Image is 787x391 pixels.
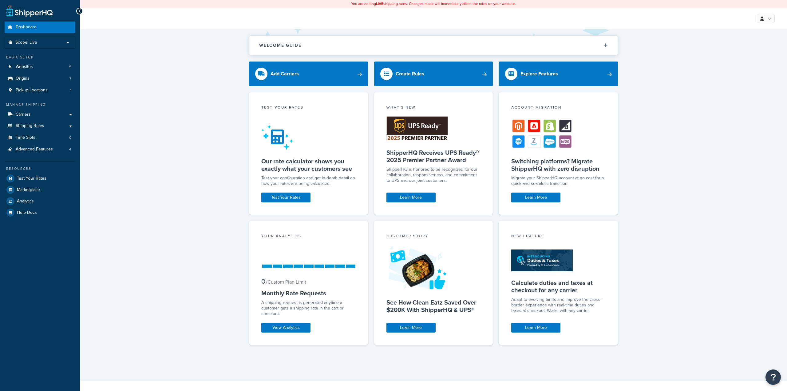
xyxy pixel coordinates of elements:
[261,233,356,240] div: Your Analytics
[5,173,75,184] a: Test Your Rates
[16,123,44,129] span: Shipping Rules
[261,193,310,202] a: Test Your Rates
[386,193,436,202] a: Learn More
[511,193,560,202] a: Learn More
[5,61,75,73] li: Websites
[17,187,40,193] span: Marketplace
[16,76,30,81] span: Origins
[5,85,75,96] li: Pickup Locations
[5,196,75,207] a: Analytics
[5,55,75,60] div: Basic Setup
[69,135,71,140] span: 0
[249,62,368,86] a: Add Carriers
[765,369,781,385] button: Open Resource Center
[396,70,424,78] div: Create Rules
[5,102,75,107] div: Manage Shipping
[17,199,34,204] span: Analytics
[5,207,75,218] a: Help Docs
[5,22,75,33] a: Dashboard
[69,64,71,70] span: 5
[5,73,75,84] a: Origins7
[261,276,265,286] span: 0
[511,233,606,240] div: New Feature
[5,184,75,195] a: Marketplace
[5,144,75,155] li: Advanced Features
[5,132,75,143] li: Time Slots
[261,300,356,317] div: A shipping request is generated anytime a customer gets a shipping rate in the cart or checkout.
[520,70,558,78] div: Explore Features
[511,105,606,112] div: Account Migration
[15,40,37,45] span: Scope: Live
[5,73,75,84] li: Origins
[386,105,481,112] div: What's New
[5,144,75,155] a: Advanced Features4
[386,323,436,333] a: Learn More
[16,25,37,30] span: Dashboard
[16,135,35,140] span: Time Slots
[511,297,606,313] p: Adapt to evolving tariffs and improve the cross-border experience with real-time duties and taxes...
[386,233,481,240] div: Customer Story
[16,112,31,117] span: Carriers
[5,132,75,143] a: Time Slots0
[17,210,37,215] span: Help Docs
[376,1,383,6] b: LIVE
[499,62,618,86] a: Explore Features
[16,88,48,93] span: Pickup Locations
[386,299,481,313] h5: See How Clean Eatz Saved Over $200K With ShipperHQ & UPS®
[511,175,606,186] div: Migrate your ShipperHQ account at no cost for a quick and seamless transition.
[261,289,356,297] h5: Monthly Rate Requests
[511,323,560,333] a: Learn More
[16,147,53,152] span: Advanced Features
[511,158,606,172] h5: Switching platforms? Migrate ShipperHQ with zero disruption
[17,176,46,181] span: Test Your Rates
[261,323,310,333] a: View Analytics
[386,167,481,183] p: ShipperHQ is honored to be recognized for our collaboration, responsiveness, and commitment to UP...
[249,36,618,55] button: Welcome Guide
[266,278,306,285] small: / Custom Plan Limit
[259,43,302,48] h2: Welcome Guide
[386,149,481,164] h5: ShipperHQ Receives UPS Ready® 2025 Premier Partner Award
[261,105,356,112] div: Test your rates
[374,62,493,86] a: Create Rules
[5,166,75,171] div: Resources
[16,64,33,70] span: Websites
[511,279,606,294] h5: Calculate duties and taxes at checkout for any carrier
[271,70,299,78] div: Add Carriers
[261,158,356,172] h5: Our rate calculator shows you exactly what your customers see
[5,85,75,96] a: Pickup Locations1
[261,175,356,186] div: Test your configuration and get in-depth detail on how your rates are being calculated.
[69,76,71,81] span: 7
[5,61,75,73] a: Websites5
[69,147,71,152] span: 4
[5,109,75,120] a: Carriers
[5,120,75,132] a: Shipping Rules
[70,88,71,93] span: 1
